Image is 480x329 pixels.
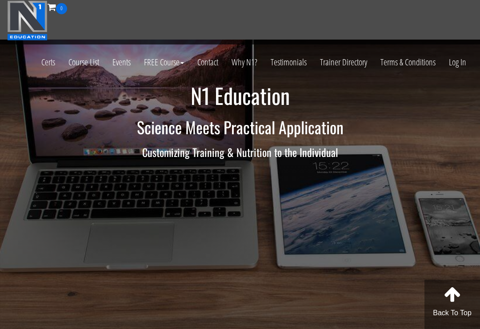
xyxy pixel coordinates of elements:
a: 0 [48,1,67,13]
h3: Customizing Training & Nutrition to the Individual [7,146,473,158]
a: Testimonials [264,40,313,84]
a: Course List [62,40,106,84]
a: Terms & Conditions [374,40,442,84]
a: Log In [442,40,473,84]
h1: N1 Education [7,84,473,108]
a: Why N1? [225,40,264,84]
span: 0 [56,3,67,14]
a: FREE Course [137,40,191,84]
h2: Science Meets Practical Application [7,118,473,136]
a: Certs [35,40,62,84]
a: Trainer Directory [313,40,374,84]
a: Events [106,40,137,84]
a: Contact [191,40,225,84]
img: n1-education [7,0,48,40]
